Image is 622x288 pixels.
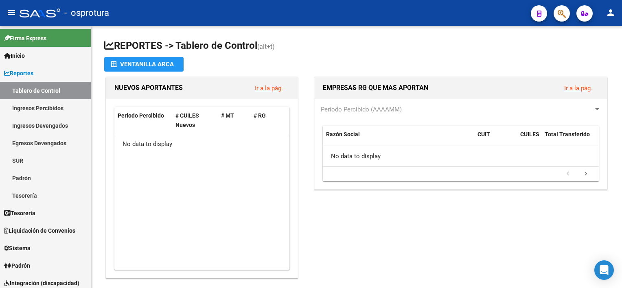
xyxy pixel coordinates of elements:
[474,126,517,153] datatable-header-cell: CUIT
[248,81,289,96] button: Ir a la pág.
[4,34,46,43] span: Firma Express
[477,131,490,137] span: CUIT
[114,107,172,134] datatable-header-cell: Período Percibido
[114,84,183,92] span: NUEVOS APORTANTES
[118,112,164,119] span: Período Percibido
[4,279,79,288] span: Integración (discapacidad)
[545,131,590,137] span: Total Transferido
[250,107,283,134] datatable-header-cell: # RG
[578,170,594,179] a: go to next page
[321,106,402,113] span: Período Percibido (AAAAMM)
[4,51,25,60] span: Inicio
[558,81,599,96] button: Ir a la pág.
[4,209,35,218] span: Tesorería
[323,84,428,92] span: EMPRESAS RG QUE MAS APORTAN
[4,244,31,253] span: Sistema
[104,57,184,72] button: Ventanilla ARCA
[323,146,598,166] div: No data to display
[4,261,30,270] span: Padrón
[517,126,541,153] datatable-header-cell: CUILES
[114,134,289,155] div: No data to display
[175,112,199,128] span: # CUILES Nuevos
[606,8,615,17] mat-icon: person
[254,112,266,119] span: # RG
[218,107,250,134] datatable-header-cell: # MT
[111,57,177,72] div: Ventanilla ARCA
[564,85,592,92] a: Ir a la pág.
[4,226,75,235] span: Liquidación de Convenios
[594,260,614,280] div: Open Intercom Messenger
[541,126,598,153] datatable-header-cell: Total Transferido
[520,131,539,137] span: CUILES
[257,43,275,50] span: (alt+t)
[7,8,16,17] mat-icon: menu
[221,112,234,119] span: # MT
[326,131,360,137] span: Razón Social
[104,39,609,53] h1: REPORTES -> Tablero de Control
[172,107,218,134] datatable-header-cell: # CUILES Nuevos
[560,170,576,179] a: go to previous page
[255,85,283,92] a: Ir a la pág.
[64,4,109,22] span: - osprotura
[4,69,33,78] span: Reportes
[323,126,474,153] datatable-header-cell: Razón Social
